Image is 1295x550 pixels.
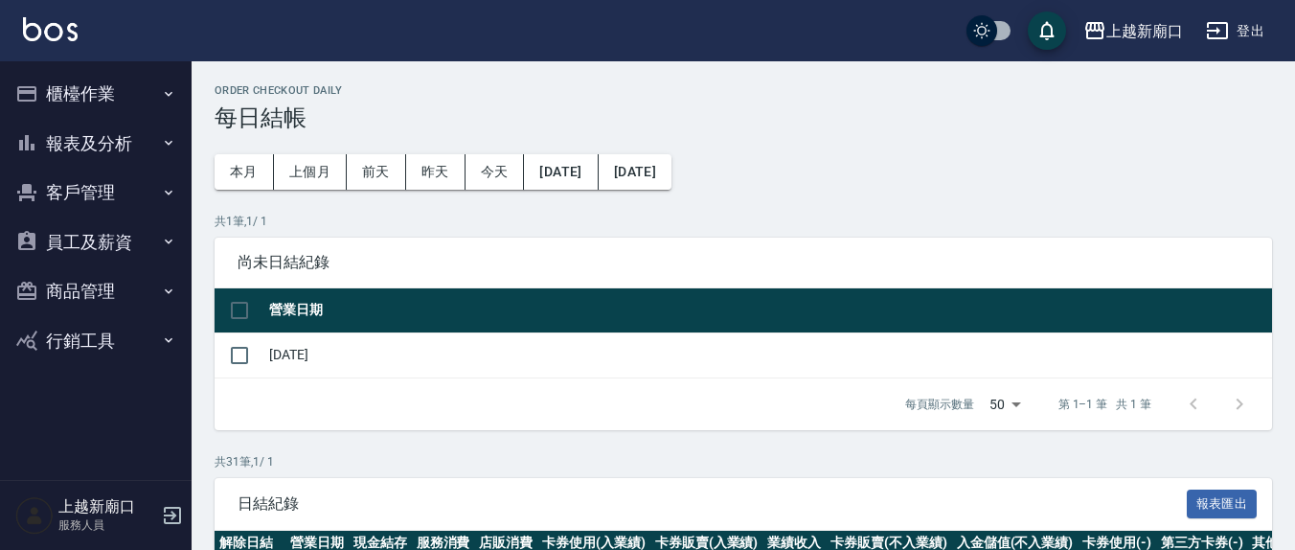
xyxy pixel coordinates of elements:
button: 登出 [1198,13,1272,49]
button: 員工及薪資 [8,218,184,267]
div: 50 [982,378,1028,430]
td: [DATE] [264,332,1272,378]
button: 櫃檯作業 [8,69,184,119]
button: 今天 [466,154,525,190]
button: [DATE] [599,154,671,190]
button: 報表及分析 [8,119,184,169]
button: 本月 [215,154,274,190]
th: 營業日期 [264,288,1272,333]
button: 客戶管理 [8,168,184,218]
button: 昨天 [406,154,466,190]
button: [DATE] [524,154,598,190]
img: Person [15,496,54,535]
span: 日結紀錄 [238,494,1187,514]
p: 第 1–1 筆 共 1 筆 [1058,396,1151,413]
h3: 每日結帳 [215,104,1272,131]
a: 報表匯出 [1187,493,1258,512]
img: Logo [23,17,78,41]
button: 商品管理 [8,266,184,316]
button: 報表匯出 [1187,490,1258,519]
p: 共 31 筆, 1 / 1 [215,453,1272,470]
button: save [1028,11,1066,50]
p: 共 1 筆, 1 / 1 [215,213,1272,230]
button: 上越新廟口 [1076,11,1191,51]
button: 上個月 [274,154,347,190]
p: 服務人員 [58,516,156,534]
button: 行銷工具 [8,316,184,366]
div: 上越新廟口 [1106,19,1183,43]
span: 尚未日結紀錄 [238,253,1249,272]
h2: Order checkout daily [215,84,1272,97]
button: 前天 [347,154,406,190]
h5: 上越新廟口 [58,497,156,516]
p: 每頁顯示數量 [905,396,974,413]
